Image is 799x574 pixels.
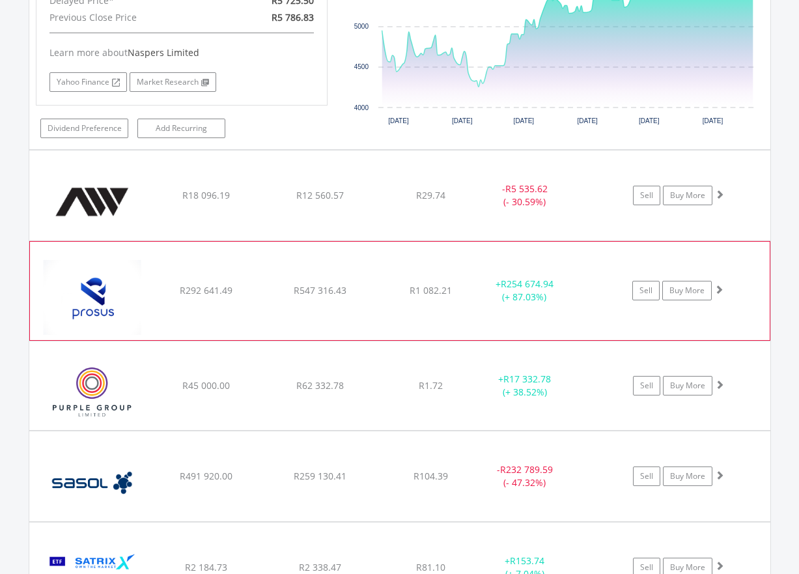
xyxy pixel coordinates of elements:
span: R153.74 [510,554,544,567]
span: R81.10 [416,561,445,573]
div: + (+ 38.52%) [476,373,574,399]
text: [DATE] [703,117,723,124]
a: Add Recurring [137,119,225,138]
span: R292 641.49 [180,284,232,296]
span: R254 674.94 [501,278,554,290]
span: R491 920.00 [180,470,232,482]
span: R5 786.83 [272,11,314,23]
a: Buy More [663,466,712,486]
img: EQU.ZA.SOL.png [36,448,148,518]
a: Sell [632,281,660,300]
a: Sell [633,466,660,486]
span: R1.72 [419,379,443,392]
text: [DATE] [388,117,409,124]
a: Market Research [130,72,216,92]
div: - (- 30.59%) [476,182,574,208]
span: R547 316.43 [294,284,346,296]
text: [DATE] [513,117,534,124]
a: Sell [633,376,660,395]
span: R12 560.57 [296,189,344,201]
span: R232 789.59 [500,463,553,476]
a: Buy More [663,186,712,205]
text: [DATE] [639,117,660,124]
img: EQU.ZA.PPE.png [36,358,148,427]
img: EQU.ZA.NWL.png [36,167,148,237]
span: R2 184.73 [185,561,227,573]
div: Previous Close Price [40,9,229,26]
span: R1 082.21 [410,284,452,296]
text: 5000 [354,23,369,30]
span: R2 338.47 [299,561,341,573]
span: R29.74 [416,189,445,201]
a: Sell [633,186,660,205]
span: R17 332.78 [503,373,551,385]
img: EQU.ZA.PRX.png [36,258,148,336]
span: R62 332.78 [296,379,344,392]
a: Buy More [662,281,712,300]
text: 4500 [354,63,369,70]
text: [DATE] [577,117,598,124]
a: Dividend Preference [40,119,128,138]
text: [DATE] [452,117,473,124]
span: R5 535.62 [505,182,548,195]
span: R259 130.41 [294,470,346,482]
a: Buy More [663,376,712,395]
span: R18 096.19 [182,189,230,201]
div: Learn more about [49,46,314,59]
text: 4000 [354,104,369,111]
div: + (+ 87.03%) [475,278,573,304]
span: R104.39 [414,470,448,482]
a: Yahoo Finance [49,72,127,92]
div: - (- 47.32%) [476,463,574,489]
span: R45 000.00 [182,379,230,392]
span: Naspers Limited [128,46,199,59]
